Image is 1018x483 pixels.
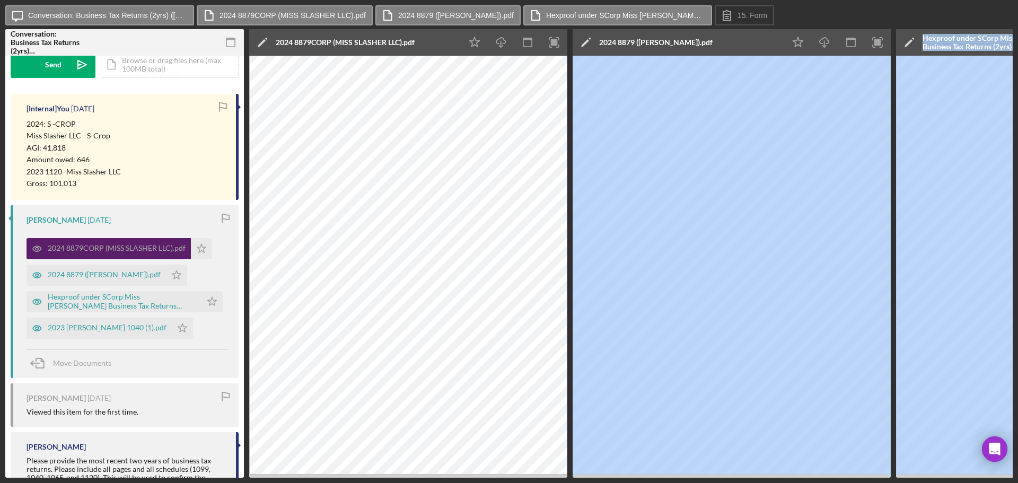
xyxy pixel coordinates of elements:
time: 2025-07-29 23:19 [87,394,111,402]
label: Hexproof under SCorp Miss [PERSON_NAME] Business Tax Returns (2yrs) 20250729.pdf [546,11,705,20]
div: 2023 [PERSON_NAME] 1040 (1).pdf [48,323,166,332]
p: 2024: S -CROP [27,118,121,130]
label: 2024 8879 ([PERSON_NAME]).pdf [398,11,514,20]
button: 15. Form [715,5,774,25]
p: AGI: 41,818 [27,142,121,154]
div: Open Intercom Messenger [982,436,1007,462]
button: 2024 8879 ([PERSON_NAME]).pdf [375,5,521,25]
time: 2025-07-29 23:21 [87,216,111,224]
button: 2024 8879CORP (MISS SLASHER LLC).pdf [197,5,373,25]
div: Hexproof under SCorp Miss [PERSON_NAME] Business Tax Returns (2yrs) 20250729.pdf [48,293,196,310]
div: 2024 8879CORP (MISS SLASHER LLC).pdf [276,38,415,47]
div: [PERSON_NAME] [27,394,86,402]
div: [Internal] You [27,104,69,113]
button: 2023 [PERSON_NAME] 1040 (1).pdf [27,318,193,339]
button: Move Documents [27,350,122,376]
button: 2024 8879 ([PERSON_NAME]).pdf [27,265,187,286]
div: 2024 8879CORP (MISS SLASHER LLC).pdf [48,244,186,252]
p: Miss Slasher LLC - S-Crop [27,130,121,142]
button: Hexproof under SCorp Miss [PERSON_NAME] Business Tax Returns (2yrs) 20250729.pdf [27,291,223,312]
div: Conversation: Business Tax Returns (2yrs) ([PERSON_NAME]) [11,30,85,55]
button: Hexproof under SCorp Miss [PERSON_NAME] Business Tax Returns (2yrs) 20250729.pdf [523,5,712,25]
p: Gross: 101,013 [27,178,121,189]
button: 2024 8879CORP (MISS SLASHER LLC).pdf [27,238,212,259]
label: Conversation: Business Tax Returns (2yrs) ([PERSON_NAME]) [28,11,187,20]
span: Move Documents [53,358,111,367]
time: 2025-08-20 14:39 [71,104,94,113]
button: Send [11,51,95,78]
label: 15. Form [738,11,767,20]
p: 2023 1120- Miss Slasher LLC [27,166,121,178]
div: [PERSON_NAME] [27,443,86,451]
div: Viewed this item for the first time. [27,408,138,416]
div: [PERSON_NAME] [27,216,86,224]
div: Send [45,51,62,78]
button: Conversation: Business Tax Returns (2yrs) ([PERSON_NAME]) [5,5,194,25]
label: 2024 8879CORP (MISS SLASHER LLC).pdf [220,11,366,20]
div: 2024 8879 ([PERSON_NAME]).pdf [48,270,161,279]
div: 2024 8879 ([PERSON_NAME]).pdf [599,38,713,47]
p: Amount owed: 646 [27,154,121,165]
